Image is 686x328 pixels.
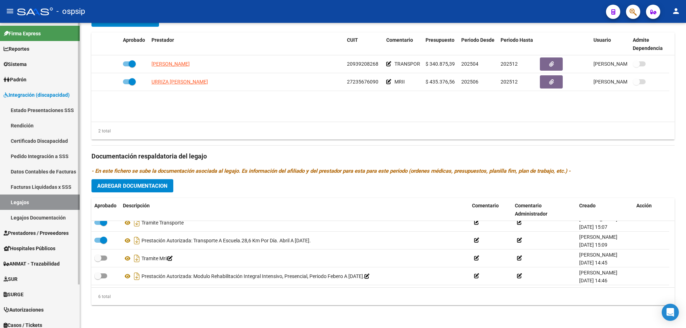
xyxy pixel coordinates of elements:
[347,79,378,85] span: 27235676090
[4,60,27,68] span: Sistema
[91,168,571,174] i: - En este fichero se sube la documentación asociada al legajo. Es información del afiliado y del ...
[394,61,446,67] span: TRANSPORTE/28,6 KM
[91,198,120,222] datatable-header-cell: Aprobado
[4,260,60,268] span: ANMAT - Trazabilidad
[344,32,383,56] datatable-header-cell: CUIT
[472,203,499,208] span: Comentario
[97,183,168,189] span: Agregar Documentacion
[120,32,149,56] datatable-header-cell: Aprobado
[4,229,69,237] span: Prestadores / Proveedores
[579,252,617,258] span: [PERSON_NAME]
[91,179,173,192] button: Agregar Documentacion
[501,79,518,85] span: 202512
[91,293,111,301] div: 6 total
[636,203,652,208] span: Acción
[4,91,70,99] span: Integración (discapacidad)
[386,37,413,43] span: Comentario
[515,203,547,217] span: Comentario Administrador
[579,234,617,240] span: [PERSON_NAME]
[4,244,55,252] span: Hospitales Públicos
[149,32,344,56] datatable-header-cell: Prestador
[4,45,29,53] span: Reportes
[132,253,141,264] i: Descargar documento
[458,32,498,56] datatable-header-cell: Periodo Desde
[120,198,469,222] datatable-header-cell: Descripción
[123,253,466,264] div: Tramite Mrii
[591,32,630,56] datatable-header-cell: Usuario
[151,79,208,85] span: URRIZA [PERSON_NAME]
[132,235,141,246] i: Descargar documento
[123,271,466,282] div: Prestación Autorizada: Modulo Rehabilitación Integral Intensivo, Presencial, Periodo Febero A [DA...
[579,224,607,230] span: [DATE] 15:07
[579,216,617,222] span: [PERSON_NAME]
[579,260,607,266] span: [DATE] 14:45
[123,203,150,208] span: Descripción
[498,32,537,56] datatable-header-cell: Periodo Hasta
[593,37,611,43] span: Usuario
[576,198,633,222] datatable-header-cell: Creado
[672,7,680,15] mat-icon: person
[91,151,675,161] h3: Documentación respaldatoria del legajo
[426,79,455,85] span: $ 435.376,56
[662,304,679,321] div: Open Intercom Messenger
[383,32,423,56] datatable-header-cell: Comentario
[593,61,650,67] span: [PERSON_NAME] [DATE]
[579,278,607,283] span: [DATE] 14:46
[347,37,358,43] span: CUIT
[123,217,466,228] div: Tramite Transporte
[461,61,478,67] span: 202504
[593,79,650,85] span: [PERSON_NAME] [DATE]
[4,291,24,298] span: SURGE
[469,198,512,222] datatable-header-cell: Comentario
[151,61,190,67] span: [PERSON_NAME]
[4,76,26,84] span: Padrón
[579,242,607,248] span: [DATE] 15:09
[461,37,494,43] span: Periodo Desde
[630,32,669,56] datatable-header-cell: Admite Dependencia
[512,198,576,222] datatable-header-cell: Comentario Administrador
[501,61,518,67] span: 202512
[4,30,41,37] span: Firma Express
[347,61,378,67] span: 20939208268
[132,271,141,282] i: Descargar documento
[579,270,617,276] span: [PERSON_NAME]
[123,235,466,246] div: Prestación Autorizada: Transporte A Escuela.28,6 Km Por Día. Abril A [DATE].
[423,32,458,56] datatable-header-cell: Presupuesto
[151,37,174,43] span: Prestador
[4,306,44,314] span: Autorizaciones
[633,37,663,51] span: Admite Dependencia
[56,4,85,19] span: - ospsip
[4,275,18,283] span: SUR
[426,37,454,43] span: Presupuesto
[501,37,533,43] span: Periodo Hasta
[579,203,596,208] span: Creado
[394,79,405,85] span: MRII
[633,198,669,222] datatable-header-cell: Acción
[94,203,116,208] span: Aprobado
[132,217,141,228] i: Descargar documento
[426,61,455,67] span: $ 340.875,39
[6,7,14,15] mat-icon: menu
[91,127,111,135] div: 2 total
[123,37,145,43] span: Aprobado
[461,79,478,85] span: 202506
